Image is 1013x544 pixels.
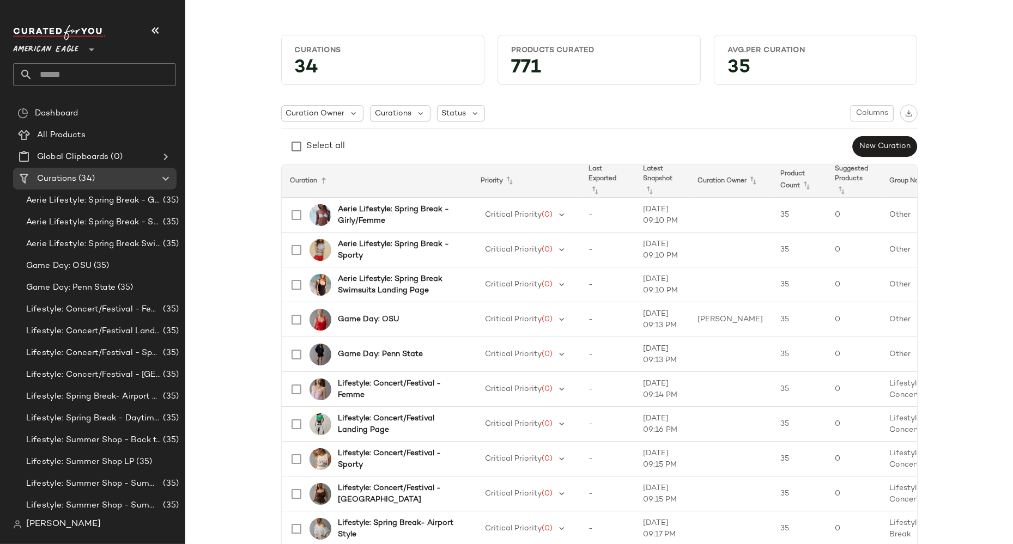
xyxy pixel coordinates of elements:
[881,267,959,302] td: Other
[37,173,76,185] span: Curations
[580,407,634,442] td: -
[338,448,459,470] b: Lifestyle: Concert/Festival - Sporty
[92,260,110,272] span: (35)
[161,412,179,425] span: (35)
[542,350,553,358] span: (0)
[486,246,542,254] span: Critical Priority
[881,302,959,337] td: Other
[851,105,893,121] button: Columns
[826,198,881,233] td: 0
[26,260,92,272] span: Game Day: OSU
[108,151,122,163] span: (0)
[486,385,542,393] span: Critical Priority
[542,524,553,533] span: (0)
[161,369,179,381] span: (35)
[26,518,101,531] span: [PERSON_NAME]
[310,239,331,261] img: 5494_3646_012_of
[26,478,161,490] span: Lifestyle: Summer Shop - Summer Abroad
[286,60,480,80] div: 34
[161,325,179,338] span: (35)
[472,164,580,198] th: Priority
[486,490,542,498] span: Critical Priority
[26,412,161,425] span: Lifestyle: Spring Break - Daytime Casual
[826,407,881,442] td: 0
[881,476,959,511] td: Lifestyle: Concert/Festival
[881,198,959,233] td: Other
[338,349,423,360] b: Game Day: Penn State
[826,442,881,476] td: 0
[76,173,95,185] span: (34)
[580,372,634,407] td: -
[486,350,542,358] span: Critical Priority
[719,60,912,80] div: 35
[37,129,86,142] span: All Products
[542,385,553,393] span: (0)
[542,315,553,323] span: (0)
[881,233,959,267] td: Other
[442,108,466,119] span: Status
[634,198,689,233] td: [DATE] 09:10 PM
[905,109,913,117] img: svg%3e
[161,434,179,447] span: (35)
[772,267,826,302] td: 35
[26,456,135,468] span: Lifestyle: Summer Shop LP
[634,337,689,372] td: [DATE] 09:13 PM
[580,476,634,511] td: -
[26,282,116,294] span: Game Day: Penn State
[881,442,959,476] td: Lifestyle: Concert/Festival
[634,233,689,267] td: [DATE] 09:10 PM
[26,238,161,250] span: Aerie Lifestyle: Spring Break Swimsuits Landing Page
[338,378,459,401] b: Lifestyle: Concert/Festival - Femme
[634,476,689,511] td: [DATE] 09:15 PM
[13,37,78,57] span: American Eagle
[282,164,472,198] th: Curation
[116,282,134,294] span: (35)
[580,267,634,302] td: -
[634,442,689,476] td: [DATE] 09:15 PM
[580,233,634,267] td: -
[689,164,772,198] th: Curation Owner
[511,45,687,56] div: Products Curated
[310,518,331,540] img: 1455_2594_050_of
[772,442,826,476] td: 35
[161,194,179,207] span: (35)
[338,517,459,540] b: Lifestyle: Spring Break- Airport Style
[772,302,826,337] td: 35
[826,302,881,337] td: 0
[772,372,826,407] td: 35
[826,233,881,267] td: 0
[772,407,826,442] td: 35
[542,246,553,254] span: (0)
[542,280,553,289] span: (0)
[486,524,542,533] span: Critical Priority
[161,347,179,359] span: (35)
[689,302,772,337] td: [PERSON_NAME]
[772,164,826,198] th: Product Count
[37,151,108,163] span: Global Clipboards
[580,302,634,337] td: -
[338,239,459,261] b: Aerie Lifestyle: Spring Break - Sporty
[26,434,161,447] span: Lifestyle: Summer Shop - Back to School Essentials
[310,344,331,365] img: 1457_2460_410_of
[26,499,161,512] span: Lifestyle: Summer Shop - Summer Internship
[881,407,959,442] td: Lifestyle: Concert/Festival
[26,303,161,316] span: Lifestyle: Concert/Festival - Femme
[856,109,888,118] span: Columns
[26,390,161,403] span: Lifestyle: Spring Break- Airport Style
[295,45,471,56] div: Curations
[881,164,959,198] th: Group Name
[881,337,959,372] td: Other
[580,442,634,476] td: -
[486,455,542,463] span: Critical Priority
[26,347,161,359] span: Lifestyle: Concert/Festival - Sporty
[486,420,542,428] span: Critical Priority
[286,108,345,119] span: Curation Owner
[26,194,161,207] span: Aerie Lifestyle: Spring Break - Girly/Femme
[338,482,459,505] b: Lifestyle: Concert/Festival - [GEOGRAPHIC_DATA]
[772,233,826,267] td: 35
[634,372,689,407] td: [DATE] 09:14 PM
[375,108,411,119] span: Curations
[338,413,459,436] b: Lifestyle: Concert/Festival Landing Page
[13,520,22,529] img: svg%3e
[17,108,28,119] img: svg%3e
